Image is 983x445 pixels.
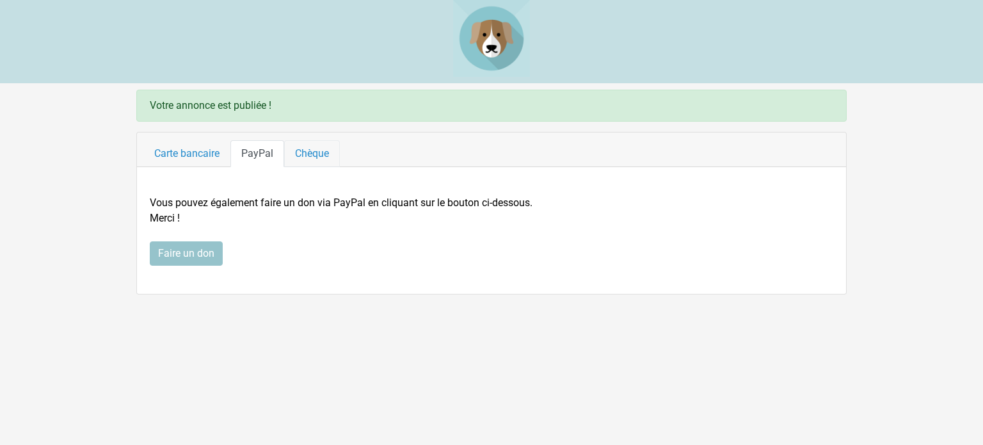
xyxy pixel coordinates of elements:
[230,140,284,167] a: PayPal
[284,140,340,167] a: Chèque
[150,195,833,226] p: Vous pouvez également faire un don via PayPal en cliquant sur le bouton ci-dessous. Merci !
[143,140,230,167] a: Carte bancaire
[136,90,847,122] div: Votre annonce est publiée !
[150,241,223,266] input: Faire un don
